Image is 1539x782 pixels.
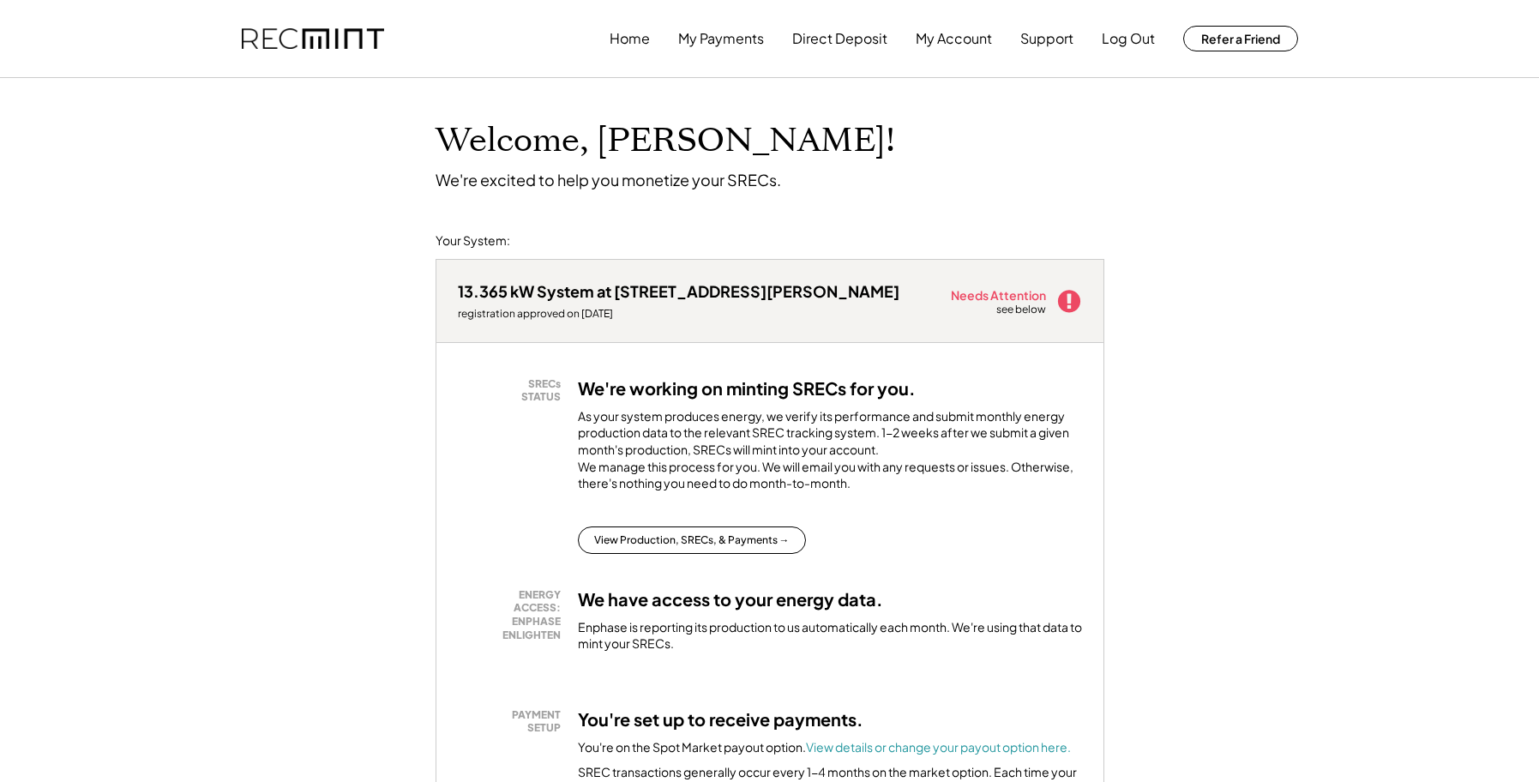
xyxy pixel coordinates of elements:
div: SRECs STATUS [466,377,561,404]
h3: We're working on minting SRECs for you. [578,377,916,400]
img: recmint-logotype%403x.png [242,28,384,50]
h3: We have access to your energy data. [578,588,883,611]
h3: You're set up to receive payments. [578,708,863,731]
button: My Account [916,21,992,56]
a: View details or change your payout option here. [806,739,1071,755]
div: 13.365 kW System at [STREET_ADDRESS][PERSON_NAME] [458,281,899,301]
button: View Production, SRECs, & Payments → [578,526,806,554]
div: As your system produces energy, we verify its performance and submit monthly energy production da... [578,408,1082,501]
button: Direct Deposit [792,21,887,56]
div: Your System: [436,232,510,250]
button: Home [610,21,650,56]
button: Support [1020,21,1073,56]
div: Enphase is reporting its production to us automatically each month. We're using that data to mint... [578,619,1082,653]
div: registration approved on [DATE] [458,307,899,321]
button: Refer a Friend [1183,26,1298,51]
button: My Payments [678,21,764,56]
div: Needs Attention [951,289,1048,301]
div: You're on the Spot Market payout option. [578,739,1071,756]
h1: Welcome, [PERSON_NAME]! [436,121,895,161]
button: Log Out [1102,21,1155,56]
div: ENERGY ACCESS: ENPHASE ENLIGHTEN [466,588,561,641]
div: PAYMENT SETUP [466,708,561,735]
div: We're excited to help you monetize your SRECs. [436,170,781,189]
div: see below [996,303,1048,317]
